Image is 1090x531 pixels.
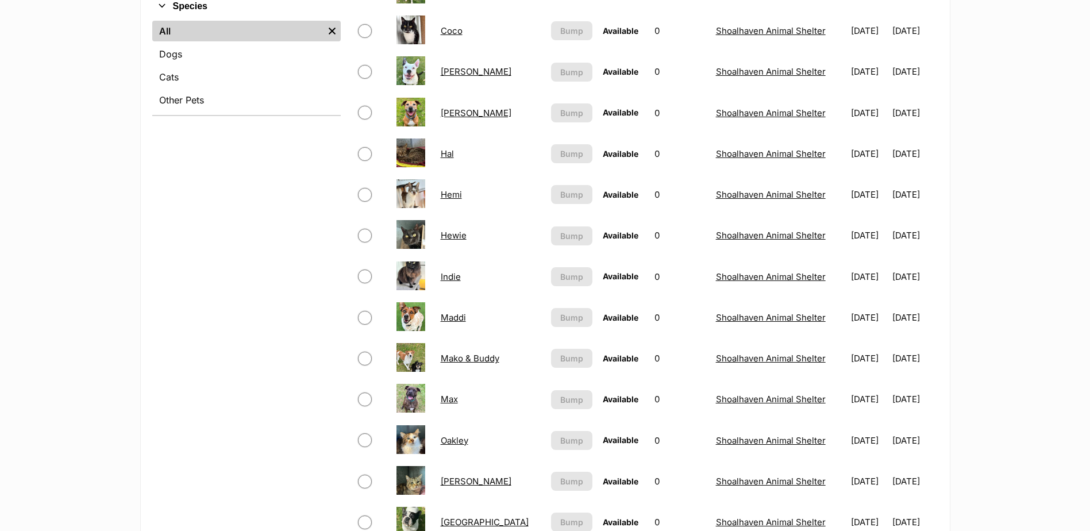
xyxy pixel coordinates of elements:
[716,107,826,118] a: Shoalhaven Animal Shelter
[650,11,710,51] td: 0
[892,52,937,91] td: [DATE]
[650,298,710,337] td: 0
[560,66,583,78] span: Bump
[603,107,638,117] span: Available
[551,103,592,122] button: Bump
[892,257,937,297] td: [DATE]
[846,93,891,133] td: [DATE]
[441,312,466,323] a: Maddi
[441,517,529,528] a: [GEOGRAPHIC_DATA]
[716,66,826,77] a: Shoalhaven Animal Shelter
[892,461,937,501] td: [DATE]
[603,67,638,76] span: Available
[560,25,583,37] span: Bump
[716,476,826,487] a: Shoalhaven Animal Shelter
[560,107,583,119] span: Bump
[441,107,511,118] a: [PERSON_NAME]
[560,188,583,201] span: Bump
[650,134,710,174] td: 0
[716,148,826,159] a: Shoalhaven Animal Shelter
[650,379,710,419] td: 0
[560,394,583,406] span: Bump
[560,352,583,364] span: Bump
[846,379,891,419] td: [DATE]
[441,25,463,36] a: Coco
[892,298,937,337] td: [DATE]
[560,434,583,447] span: Bump
[716,517,826,528] a: Shoalhaven Animal Shelter
[551,21,592,40] button: Bump
[551,185,592,204] button: Bump
[846,338,891,378] td: [DATE]
[892,216,937,255] td: [DATE]
[846,216,891,255] td: [DATE]
[716,435,826,446] a: Shoalhaven Animal Shelter
[892,93,937,133] td: [DATE]
[551,144,592,163] button: Bump
[441,271,461,282] a: Indie
[603,313,638,322] span: Available
[846,298,891,337] td: [DATE]
[650,216,710,255] td: 0
[603,230,638,240] span: Available
[716,312,826,323] a: Shoalhaven Animal Shelter
[441,476,511,487] a: [PERSON_NAME]
[716,189,826,200] a: Shoalhaven Animal Shelter
[560,271,583,283] span: Bump
[603,353,638,363] span: Available
[560,516,583,528] span: Bump
[551,267,592,286] button: Bump
[716,353,826,364] a: Shoalhaven Animal Shelter
[441,66,511,77] a: [PERSON_NAME]
[716,271,826,282] a: Shoalhaven Animal Shelter
[650,338,710,378] td: 0
[650,421,710,460] td: 0
[152,18,341,115] div: Species
[152,90,341,110] a: Other Pets
[892,338,937,378] td: [DATE]
[716,394,826,405] a: Shoalhaven Animal Shelter
[892,11,937,51] td: [DATE]
[603,517,638,527] span: Available
[323,21,341,41] a: Remove filter
[560,148,583,160] span: Bump
[603,435,638,445] span: Available
[603,190,638,199] span: Available
[152,21,323,41] a: All
[650,175,710,214] td: 0
[846,257,891,297] td: [DATE]
[603,476,638,486] span: Available
[846,11,891,51] td: [DATE]
[716,230,826,241] a: Shoalhaven Animal Shelter
[892,379,937,419] td: [DATE]
[560,230,583,242] span: Bump
[551,226,592,245] button: Bump
[650,461,710,501] td: 0
[560,475,583,487] span: Bump
[603,26,638,36] span: Available
[650,257,710,297] td: 0
[892,175,937,214] td: [DATE]
[603,271,638,281] span: Available
[551,349,592,368] button: Bump
[716,25,826,36] a: Shoalhaven Animal Shelter
[441,230,467,241] a: Hewie
[846,134,891,174] td: [DATE]
[551,431,592,450] button: Bump
[650,52,710,91] td: 0
[152,44,341,64] a: Dogs
[441,435,468,446] a: Oakley
[441,353,499,364] a: Mako & Buddy
[551,63,592,82] button: Bump
[846,461,891,501] td: [DATE]
[603,149,638,159] span: Available
[551,390,592,409] button: Bump
[152,67,341,87] a: Cats
[441,394,458,405] a: Max
[846,421,891,460] td: [DATE]
[846,52,891,91] td: [DATE]
[892,421,937,460] td: [DATE]
[892,134,937,174] td: [DATE]
[846,175,891,214] td: [DATE]
[441,189,462,200] a: Hemi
